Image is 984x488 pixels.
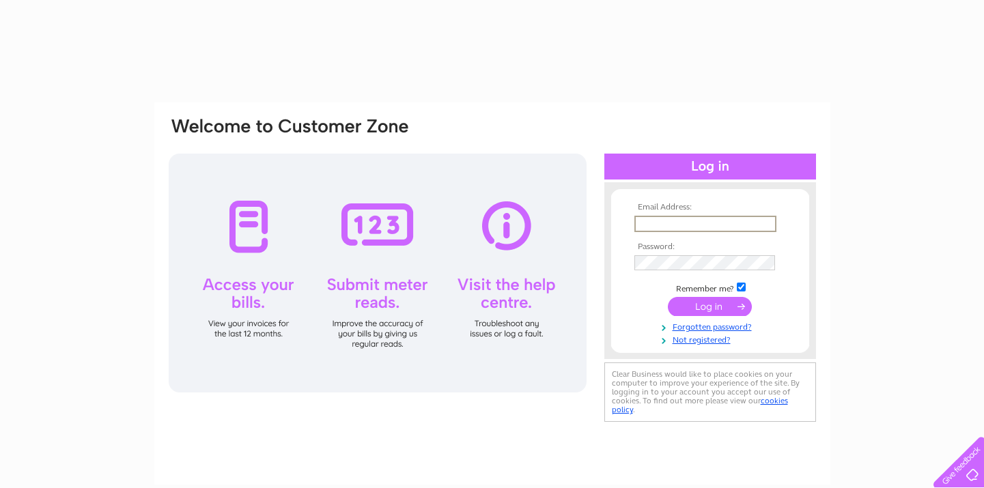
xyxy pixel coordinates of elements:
th: Password: [631,242,789,252]
a: cookies policy [612,396,788,414]
th: Email Address: [631,203,789,212]
input: Submit [668,297,752,316]
div: Clear Business would like to place cookies on your computer to improve your experience of the sit... [604,362,816,422]
td: Remember me? [631,281,789,294]
a: Not registered? [634,332,789,345]
a: Forgotten password? [634,319,789,332]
